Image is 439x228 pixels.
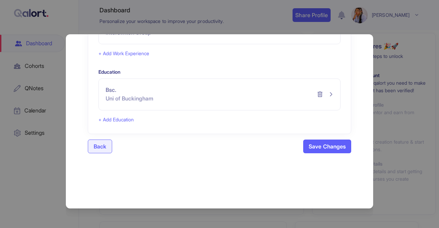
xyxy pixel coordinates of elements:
button: Save Changes [303,140,351,153]
button: Bsc.Uni of Buckingham [99,79,340,110]
p: Back [94,142,106,151]
p: Education [98,68,341,76]
button: Back [88,140,112,153]
button: + Add Education [98,116,134,123]
p: Bsc. [106,86,153,94]
p: Uni of Buckingham [106,94,153,103]
p: Save Changes [309,142,346,151]
button: + Add Work Experience [98,50,149,57]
